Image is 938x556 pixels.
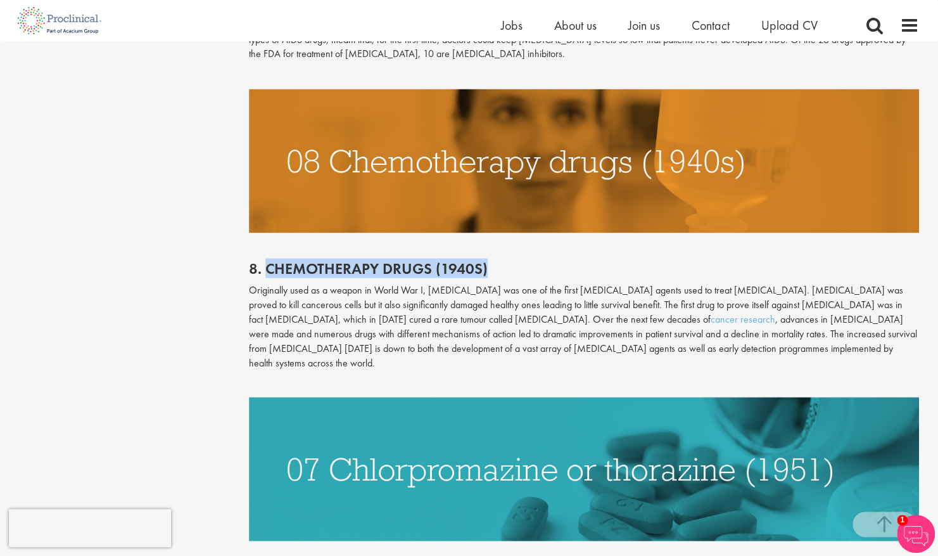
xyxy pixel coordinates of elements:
a: Contact [692,17,730,34]
h2: 8. Chemotherapy drugs (1940s) [249,260,919,276]
a: Upload CV [761,17,818,34]
a: cancer research [711,312,775,325]
img: Chatbot [897,515,935,553]
a: Join us [628,17,660,34]
img: CHLORPROMAZINE OR THORAZINE (1951) [249,397,919,541]
iframe: reCAPTCHA [9,509,171,547]
span: 1 [897,515,908,526]
a: About us [554,17,597,34]
p: Originally used as a weapon in World War I, [MEDICAL_DATA] was one of the first [MEDICAL_DATA] ag... [249,283,919,370]
img: CHEMOTHERAPY DRUGS (1940S) [249,89,919,233]
a: Jobs [501,17,523,34]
